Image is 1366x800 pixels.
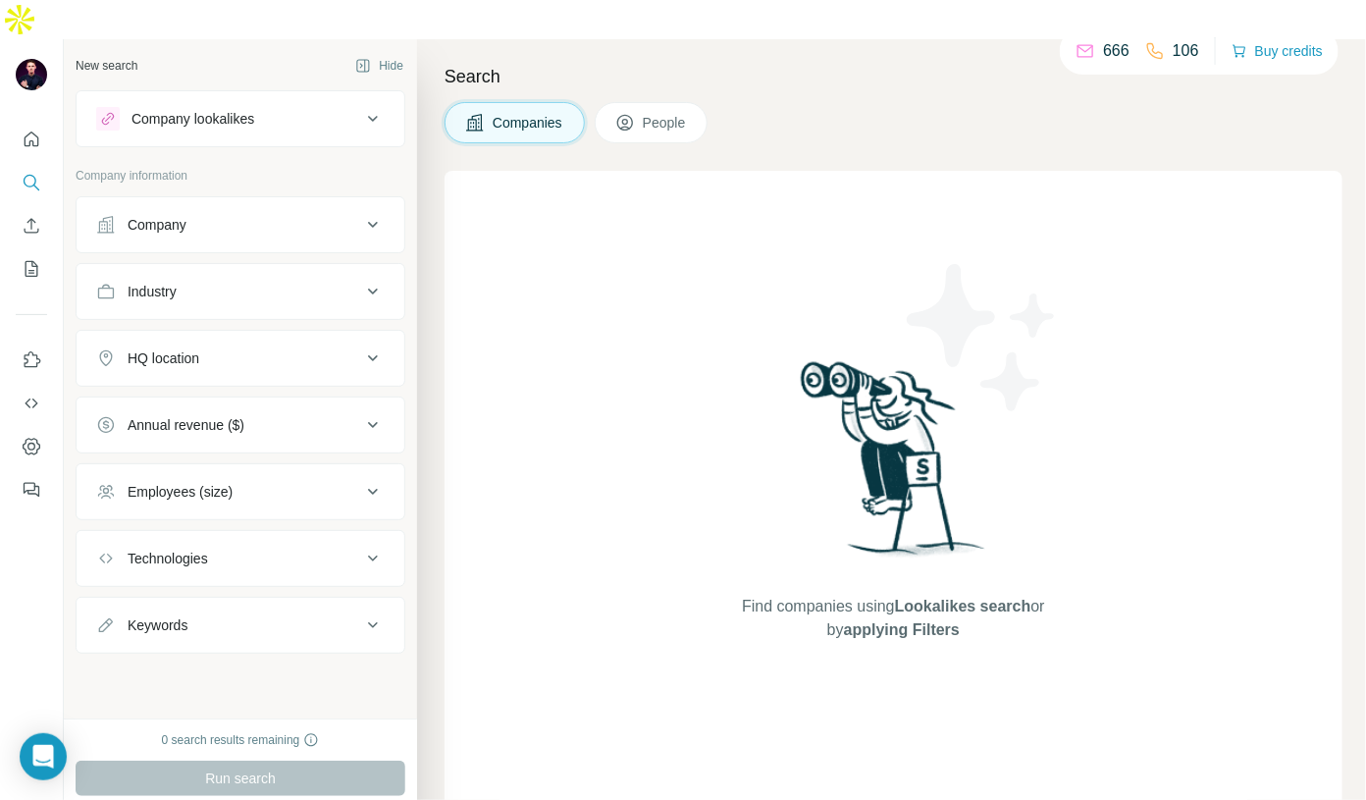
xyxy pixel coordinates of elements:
img: Avatar [16,59,47,90]
button: Company lookalikes [77,95,404,142]
button: Annual revenue ($) [77,401,404,449]
span: applying Filters [844,621,960,638]
h4: Search [445,63,1342,90]
button: Search [16,165,47,200]
button: My lists [16,251,47,287]
button: Use Surfe on LinkedIn [16,343,47,378]
button: Feedback [16,472,47,507]
button: Use Surfe API [16,386,47,421]
div: HQ location [128,348,199,368]
button: Enrich CSV [16,208,47,243]
img: Surfe Illustration - Stars [894,249,1071,426]
div: Company lookalikes [131,109,254,129]
span: Companies [493,113,564,133]
div: Company [128,215,186,235]
img: Surfe Illustration - Woman searching with binoculars [792,356,996,575]
p: 666 [1103,39,1130,63]
button: Company [77,201,404,248]
div: Industry [128,282,177,301]
div: New search [76,57,137,75]
button: Quick start [16,122,47,157]
button: Keywords [77,602,404,649]
button: Dashboard [16,429,47,464]
p: Company information [76,167,405,185]
div: 0 search results remaining [162,731,320,749]
button: HQ location [77,335,404,382]
div: Employees (size) [128,482,233,502]
div: Technologies [128,549,208,568]
button: Technologies [77,535,404,582]
div: Keywords [128,615,187,635]
span: Lookalikes search [895,598,1031,614]
div: Open Intercom Messenger [20,733,67,780]
button: Buy credits [1232,37,1323,65]
p: 106 [1173,39,1199,63]
span: People [643,113,688,133]
button: Employees (size) [77,468,404,515]
span: Find companies using or by [736,595,1050,642]
button: Hide [341,51,417,80]
div: Annual revenue ($) [128,415,244,435]
button: Industry [77,268,404,315]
